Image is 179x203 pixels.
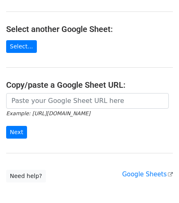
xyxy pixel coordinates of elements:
[6,24,173,34] h4: Select another Google Sheet:
[6,40,37,53] a: Select...
[6,126,27,139] input: Next
[6,80,173,90] h4: Copy/paste a Google Sheet URL:
[6,170,46,182] a: Need help?
[138,164,179,203] iframe: Chat Widget
[122,171,173,178] a: Google Sheets
[138,164,179,203] div: 聊天小工具
[6,110,90,116] small: Example: [URL][DOMAIN_NAME]
[6,93,169,109] input: Paste your Google Sheet URL here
